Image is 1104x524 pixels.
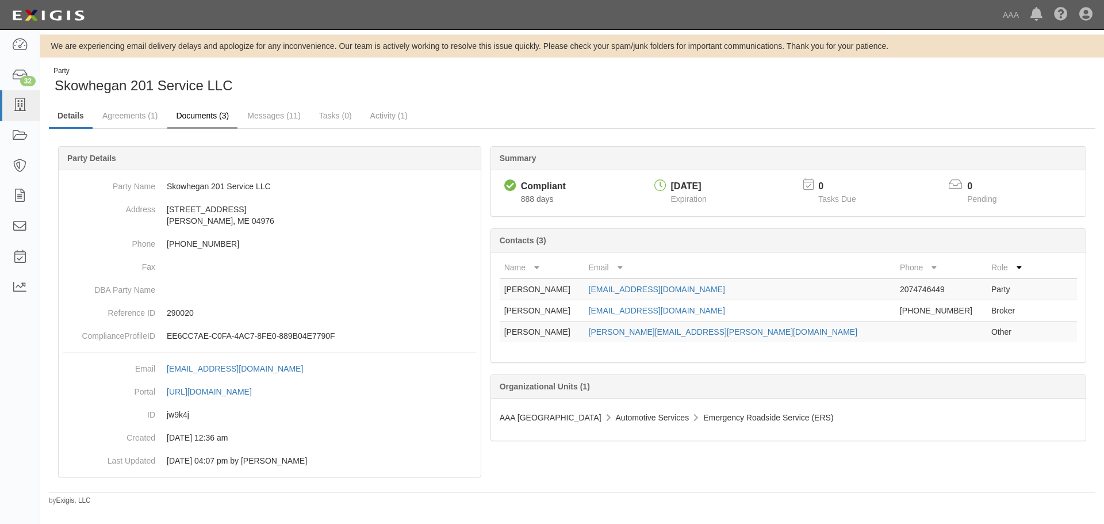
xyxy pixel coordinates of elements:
th: Phone [895,257,987,278]
a: [EMAIL_ADDRESS][DOMAIN_NAME] [589,306,725,315]
i: Compliant [504,180,516,192]
dt: Fax [63,255,155,273]
td: [PERSON_NAME] [500,300,584,322]
a: AAA [997,3,1025,26]
dt: Portal [63,380,155,397]
dt: Last Updated [63,449,155,466]
dd: Skowhegan 201 Service LLC [63,175,476,198]
a: Messages (11) [239,104,309,127]
span: Emergency Roadside Service (ERS) [703,413,833,422]
dd: 03/10/2023 12:36 am [63,426,476,449]
dt: ID [63,403,155,420]
b: Contacts (3) [500,236,546,245]
th: Name [500,257,584,278]
th: Role [987,257,1031,278]
dd: jw9k4j [63,403,476,426]
span: Expiration [671,194,707,204]
span: Automotive Services [616,413,689,422]
small: by [49,496,91,506]
a: [EMAIL_ADDRESS][DOMAIN_NAME] [167,364,316,373]
a: Activity (1) [362,104,416,127]
p: 0 [818,180,870,193]
p: 290020 [167,307,476,319]
dt: ComplianceProfileID [63,324,155,342]
a: Tasks (0) [310,104,361,127]
div: Skowhegan 201 Service LLC [49,66,563,95]
dd: [STREET_ADDRESS] [PERSON_NAME], ME 04976 [63,198,476,232]
div: 32 [20,76,36,86]
img: logo-5460c22ac91f19d4615b14bd174203de0afe785f0fc80cf4dbbc73dc1793850b.png [9,5,88,26]
td: [PERSON_NAME] [500,322,584,343]
div: We are experiencing email delivery delays and apologize for any inconvenience. Our team is active... [40,40,1104,52]
div: Party [53,66,233,76]
div: [EMAIL_ADDRESS][DOMAIN_NAME] [167,363,303,374]
div: [DATE] [671,180,707,193]
b: Summary [500,154,536,163]
a: Details [49,104,93,129]
span: Skowhegan 201 Service LLC [55,78,233,93]
a: [PERSON_NAME][EMAIL_ADDRESS][PERSON_NAME][DOMAIN_NAME] [589,327,858,336]
a: [URL][DOMAIN_NAME] [167,387,264,396]
td: [PHONE_NUMBER] [895,300,987,322]
td: Other [987,322,1031,343]
a: [EMAIL_ADDRESS][DOMAIN_NAME] [589,285,725,294]
td: 2074746449 [895,278,987,300]
dt: DBA Party Name [63,278,155,296]
td: [PERSON_NAME] [500,278,584,300]
a: Documents (3) [167,104,237,129]
span: Pending [967,194,996,204]
td: Party [987,278,1031,300]
dt: Party Name [63,175,155,192]
th: Email [584,257,895,278]
p: 0 [967,180,1011,193]
dt: Email [63,357,155,374]
a: Agreements (1) [94,104,166,127]
div: Compliant [521,180,566,193]
a: Exigis, LLC [56,496,91,504]
span: AAA [GEOGRAPHIC_DATA] [500,413,601,422]
td: Broker [987,300,1031,322]
b: Organizational Units (1) [500,382,590,391]
b: Party Details [67,154,116,163]
p: EE6CC7AE-C0FA-4AC7-8FE0-889B04E7790F [167,330,476,342]
span: Tasks Due [818,194,856,204]
dt: Reference ID [63,301,155,319]
dd: 03/18/2024 04:07 pm by Benjamin Tully [63,449,476,472]
span: Since 03/10/2023 [521,194,554,204]
dd: [PHONE_NUMBER] [63,232,476,255]
dt: Phone [63,232,155,250]
i: Help Center - Complianz [1054,8,1068,22]
dt: Created [63,426,155,443]
dt: Address [63,198,155,215]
